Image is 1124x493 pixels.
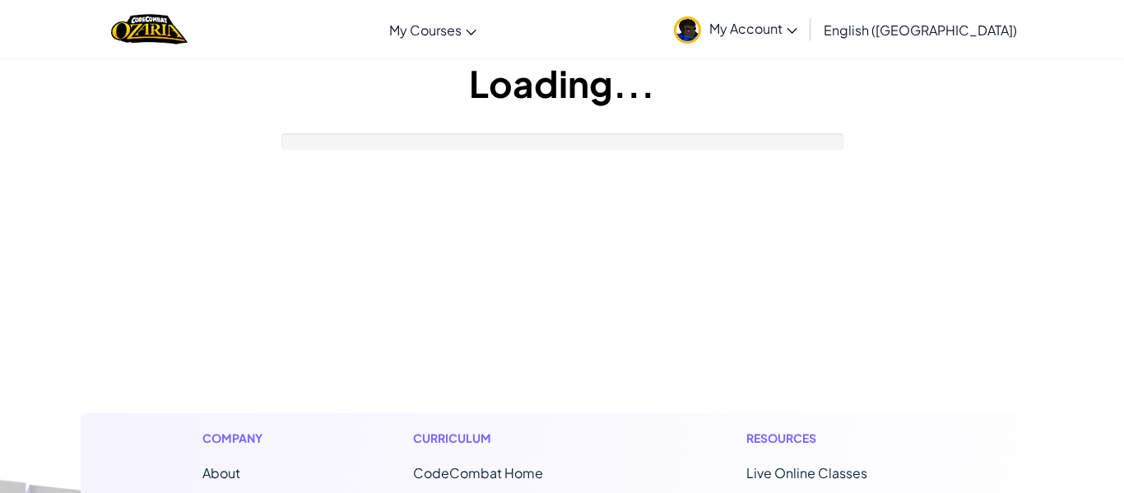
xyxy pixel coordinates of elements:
span: My Courses [389,21,462,39]
span: CodeCombat Home [413,464,543,481]
span: My Account [709,20,797,37]
a: English ([GEOGRAPHIC_DATA]) [815,7,1025,52]
h1: Curriculum [413,430,612,447]
img: Home [111,12,188,46]
a: My Courses [381,7,485,52]
h1: Company [202,430,279,447]
span: English ([GEOGRAPHIC_DATA]) [824,21,1017,39]
a: Ozaria by CodeCombat logo [111,12,188,46]
img: avatar [674,16,701,44]
a: Live Online Classes [746,464,867,481]
a: About [202,464,240,481]
a: My Account [666,3,806,55]
h1: Resources [746,430,922,447]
